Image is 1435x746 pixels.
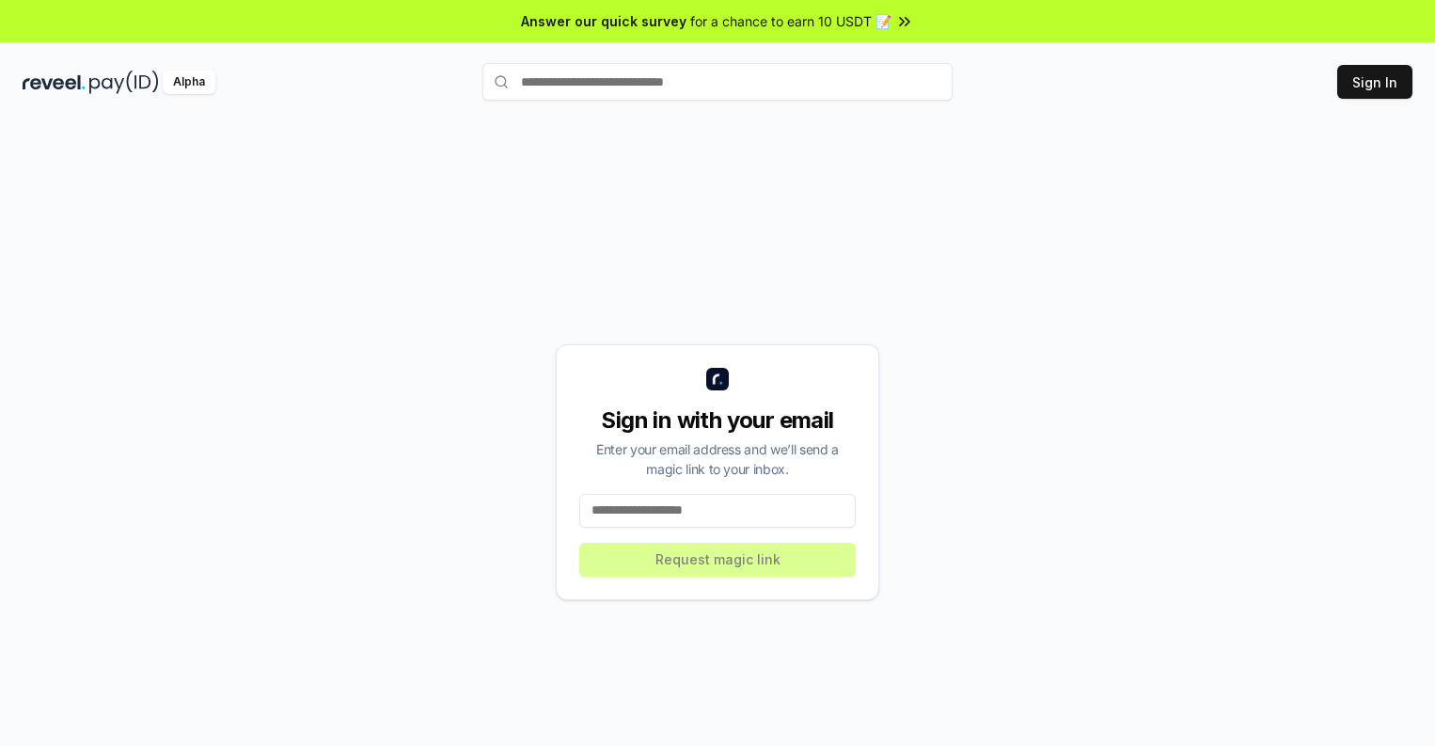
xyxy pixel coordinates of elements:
[89,71,159,94] img: pay_id
[1337,65,1412,99] button: Sign In
[706,368,729,390] img: logo_small
[579,405,856,436] div: Sign in with your email
[579,439,856,479] div: Enter your email address and we’ll send a magic link to your inbox.
[23,71,86,94] img: reveel_dark
[690,11,891,31] span: for a chance to earn 10 USDT 📝
[163,71,215,94] div: Alpha
[521,11,686,31] span: Answer our quick survey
